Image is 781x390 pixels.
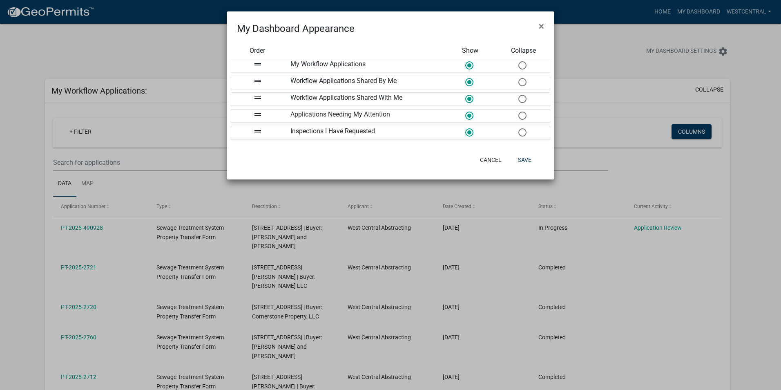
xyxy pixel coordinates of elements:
div: Workflow Applications Shared By Me [284,76,444,89]
h4: My Dashboard Appearance [237,21,355,36]
div: Order [231,46,284,56]
i: drag_handle [253,110,263,119]
button: Save [511,152,538,167]
i: drag_handle [253,93,263,103]
div: Workflow Applications Shared With Me [284,93,444,105]
div: Collapse [497,46,550,56]
span: × [539,20,544,32]
i: drag_handle [253,126,263,136]
button: Close [532,15,551,38]
i: drag_handle [253,59,263,69]
button: Cancel [473,152,508,167]
div: Applications Needing My Attention [284,110,444,122]
div: Show [444,46,497,56]
i: drag_handle [253,76,263,86]
div: Inspections I Have Requested [284,126,444,139]
div: My Workflow Applications [284,59,444,72]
